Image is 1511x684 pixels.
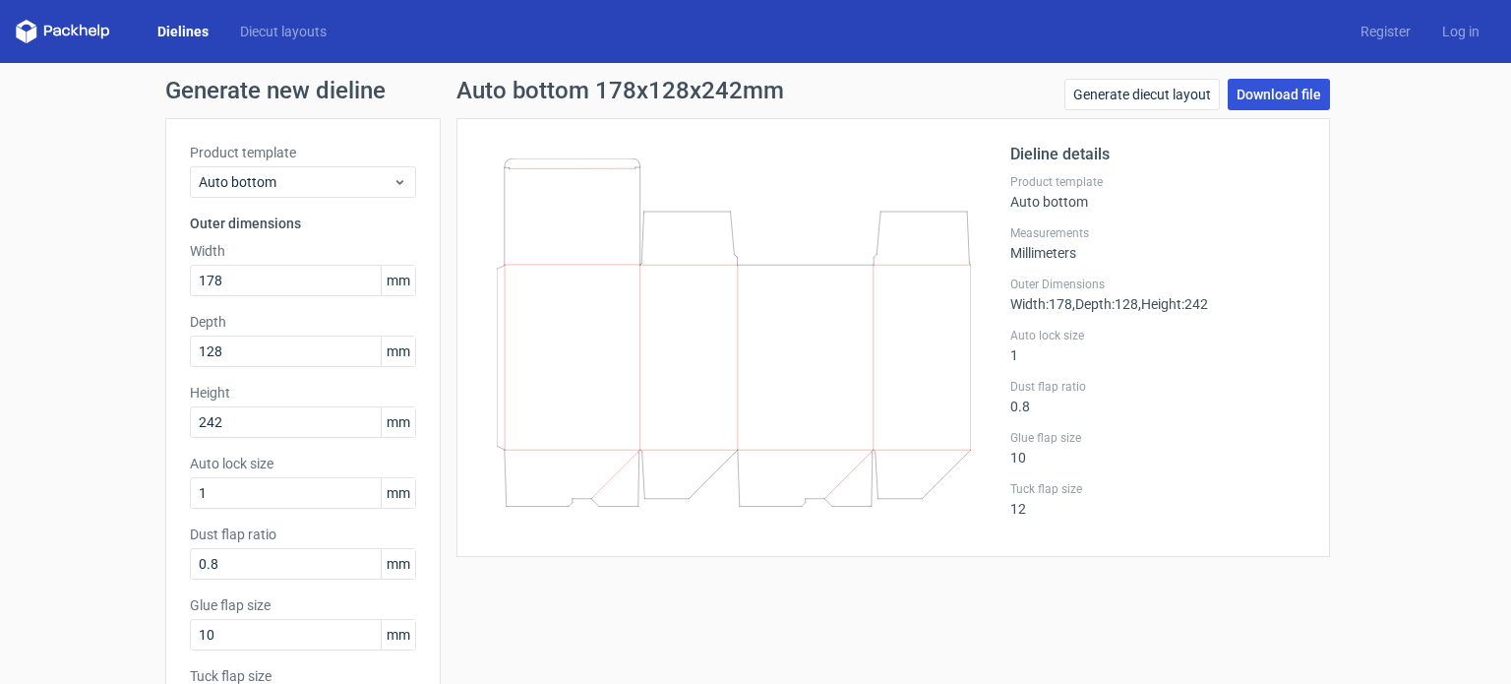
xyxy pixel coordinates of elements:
label: Glue flap size [1010,430,1305,446]
span: Width : 178 [1010,296,1072,312]
div: 0.8 [1010,379,1305,414]
span: Auto bottom [199,172,393,192]
div: Millimeters [1010,225,1305,261]
span: , Depth : 128 [1072,296,1138,312]
label: Dust flap ratio [190,525,416,544]
label: Glue flap size [190,595,416,615]
label: Outer Dimensions [1010,277,1305,292]
label: Auto lock size [190,454,416,473]
label: Auto lock size [1010,328,1305,343]
span: mm [381,266,415,295]
a: Log in [1426,22,1495,41]
h1: Auto bottom 178x128x242mm [456,79,784,102]
span: mm [381,337,415,366]
div: Auto bottom [1010,174,1305,210]
span: , Height : 242 [1138,296,1208,312]
a: Register [1345,22,1426,41]
label: Height [190,383,416,403]
h2: Dieline details [1010,143,1305,166]
label: Tuck flap size [1010,481,1305,497]
a: Dielines [142,22,224,41]
div: 10 [1010,430,1305,466]
h1: Generate new dieline [165,79,1346,102]
label: Product template [1010,174,1305,190]
label: Width [190,241,416,261]
label: Measurements [1010,225,1305,241]
label: Depth [190,312,416,332]
a: Download file [1228,79,1330,110]
span: mm [381,478,415,508]
div: 1 [1010,328,1305,363]
span: mm [381,549,415,579]
h3: Outer dimensions [190,214,416,233]
a: Diecut layouts [224,22,342,41]
span: mm [381,407,415,437]
div: 12 [1010,481,1305,517]
a: Generate diecut layout [1064,79,1220,110]
label: Product template [190,143,416,162]
span: mm [381,620,415,650]
label: Dust flap ratio [1010,379,1305,395]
